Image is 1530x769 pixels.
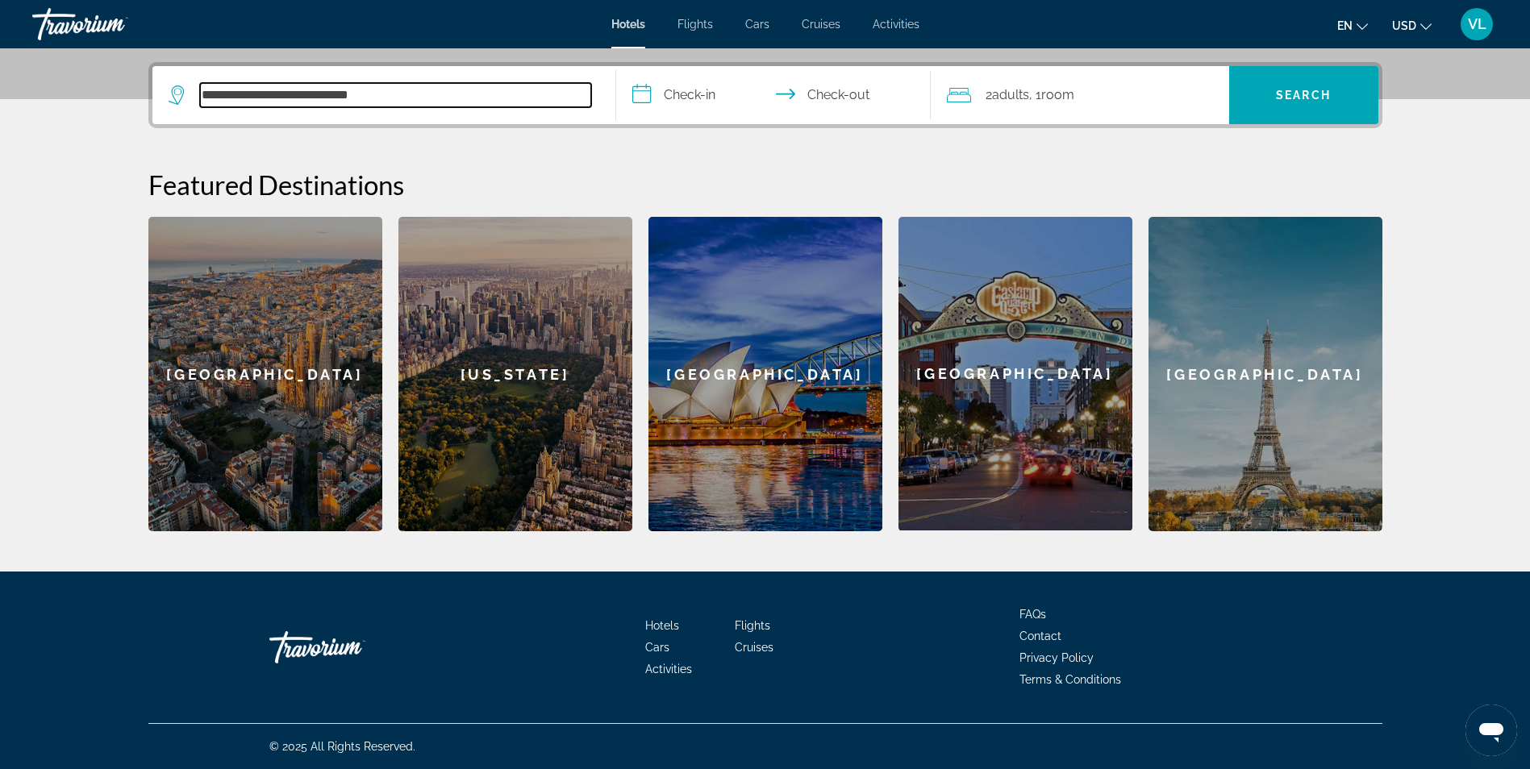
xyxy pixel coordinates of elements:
[1465,705,1517,756] iframe: Button to launch messaging window
[148,217,382,531] div: [GEOGRAPHIC_DATA]
[873,18,919,31] a: Activities
[648,217,882,531] div: [GEOGRAPHIC_DATA]
[200,83,591,107] input: Search hotel destination
[1019,673,1121,686] a: Terms & Conditions
[152,66,1378,124] div: Search widget
[1149,217,1382,531] a: Paris[GEOGRAPHIC_DATA]
[398,217,632,531] a: New York[US_STATE]
[1392,19,1416,32] span: USD
[32,3,194,45] a: Travorium
[148,168,1382,201] h2: Featured Destinations
[1229,66,1378,124] button: Search
[1337,14,1368,37] button: Change language
[1276,89,1331,102] span: Search
[992,87,1029,102] span: Adults
[1019,608,1046,621] a: FAQs
[802,18,840,31] a: Cruises
[1029,84,1074,106] span: , 1
[1456,7,1498,41] button: User Menu
[611,18,645,31] a: Hotels
[269,740,415,753] span: © 2025 All Rights Reserved.
[616,66,931,124] button: Select check in and out date
[1392,14,1432,37] button: Change currency
[269,623,431,671] a: Go Home
[677,18,713,31] a: Flights
[735,619,770,632] a: Flights
[745,18,769,31] a: Cars
[148,217,382,531] a: Barcelona[GEOGRAPHIC_DATA]
[398,217,632,531] div: [US_STATE]
[645,663,692,675] a: Activities
[1468,16,1486,32] span: VL
[1149,217,1382,531] div: [GEOGRAPHIC_DATA]
[1041,87,1074,102] span: Room
[986,84,1029,106] span: 2
[931,66,1229,124] button: Travelers: 2 adults, 0 children
[898,217,1132,531] a: San Diego[GEOGRAPHIC_DATA]
[735,641,773,654] a: Cruises
[1019,630,1061,642] a: Contact
[898,217,1132,530] div: [GEOGRAPHIC_DATA]
[645,619,679,632] a: Hotels
[1019,651,1094,664] a: Privacy Policy
[648,217,882,531] a: Sydney[GEOGRAPHIC_DATA]
[645,641,669,654] a: Cars
[1337,19,1353,32] span: en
